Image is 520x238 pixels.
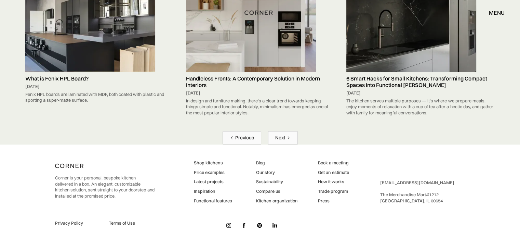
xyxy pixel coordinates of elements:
[194,170,232,176] a: Price examples
[55,220,101,226] a: Privacy Policy
[242,8,278,17] a: home
[256,188,297,195] a: Compare us
[194,188,232,195] a: Inspiration
[194,160,232,166] a: Shop kitchens
[380,180,454,204] div: ‍ The Merchandise Mart #1212 ‍ [GEOGRAPHIC_DATA], IL 60654
[346,90,495,96] div: [DATE]
[256,198,297,204] a: Kitchen organization
[256,179,297,185] a: Sustainability
[318,170,349,176] a: Get an estimate
[268,131,298,145] a: Next Page
[489,10,505,15] div: menu
[482,7,505,18] div: menu
[256,170,297,176] a: Our story
[256,160,297,166] a: Blog
[55,175,155,199] p: Corner is your personal, bespoke kitchen delivered in a box. An elegant, customizable kitchen sol...
[25,75,174,82] h5: What is Fenix HPL Board?
[22,131,498,145] div: List
[223,131,261,145] a: Previous Page
[346,96,495,118] div: The kitchen serves multiple purposes — it's where we prepare meals, enjoy moments of relaxation w...
[318,188,349,195] a: Trade program
[346,75,495,88] h5: 6 Smart Hacks for Small Kitchens: Transforming Compact Spaces into Functional [PERSON_NAME]
[186,90,334,96] div: [DATE]
[235,135,254,141] div: Previous
[25,90,174,105] div: Fenix HPL boards are laminated with MDF, both coated with plastic and sporting a super-matte surf...
[318,160,349,166] a: Book a meeting
[194,198,232,204] a: Functional features
[109,220,155,226] a: Terms of Use
[318,179,349,185] a: How it works
[25,84,174,90] div: [DATE]
[318,198,349,204] a: Press
[186,96,334,118] div: In design and furniture making, there's a clear trend towards keeping things simple and functiona...
[275,135,285,141] div: Next
[186,75,334,88] h5: Handleless Fronts: A Contemporary Solution in Modern Interiors
[380,180,454,185] a: [EMAIL_ADDRESS][DOMAIN_NAME]
[194,179,232,185] a: Latest projects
